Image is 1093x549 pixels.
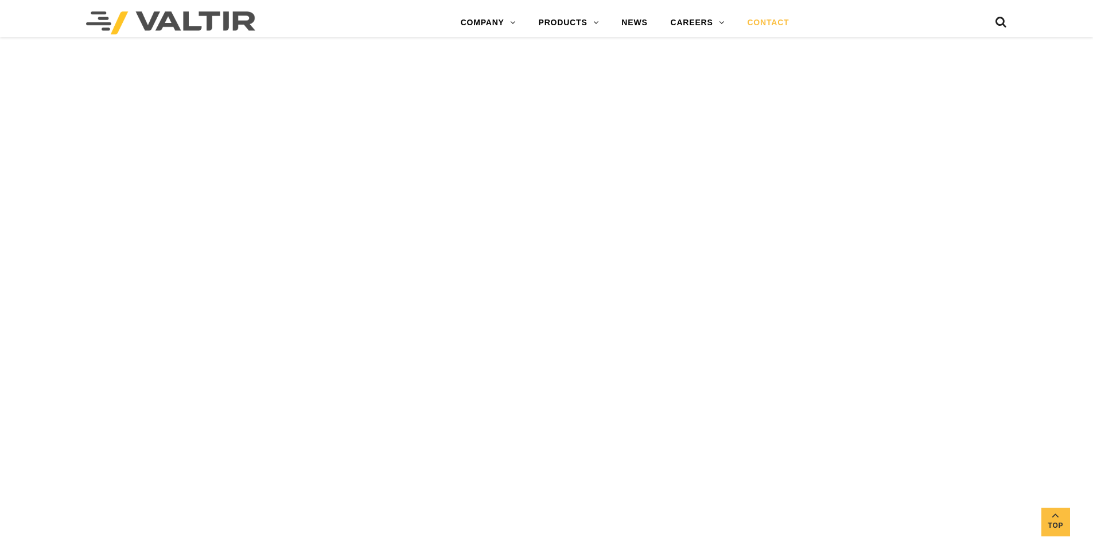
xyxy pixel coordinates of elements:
[610,11,659,34] a: NEWS
[659,11,736,34] a: CAREERS
[86,11,255,34] img: Valtir
[527,11,610,34] a: PRODUCTS
[1041,519,1070,532] span: Top
[1041,508,1070,536] a: Top
[736,11,800,34] a: CONTACT
[449,11,527,34] a: COMPANY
